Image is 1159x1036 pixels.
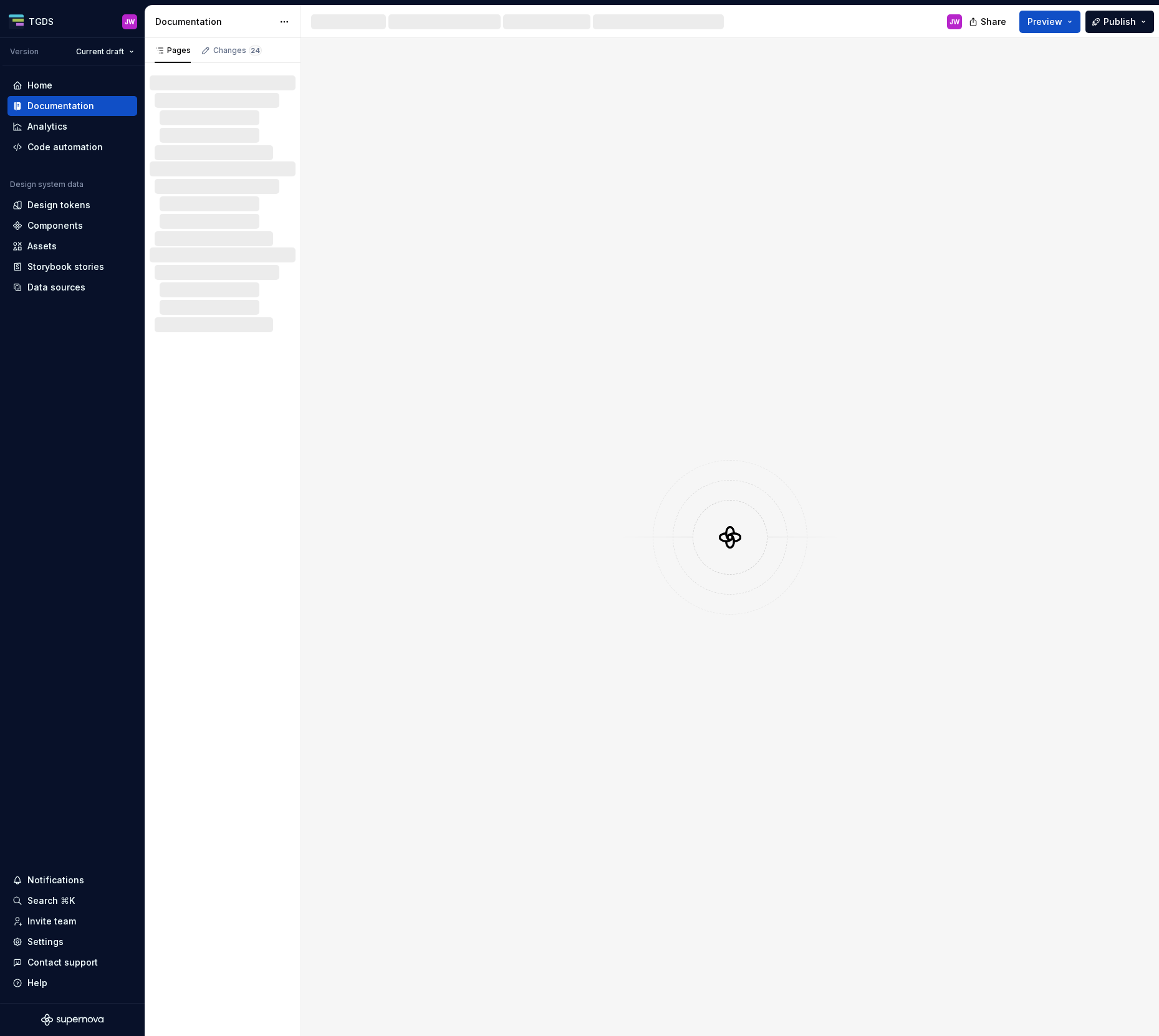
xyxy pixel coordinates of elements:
[7,277,137,297] a: Data sources
[1085,11,1154,33] button: Publish
[125,17,135,27] div: JW
[27,100,94,112] div: Documentation
[7,236,137,256] a: Assets
[27,141,103,153] div: Code automation
[27,874,84,886] div: Notifications
[10,47,39,57] div: Version
[155,16,273,28] div: Documentation
[7,75,137,95] a: Home
[41,1014,103,1026] svg: Supernova Logo
[27,261,104,273] div: Storybook stories
[27,120,67,133] div: Analytics
[27,936,64,948] div: Settings
[10,180,84,189] div: Design system data
[963,11,1014,33] button: Share
[7,932,137,952] a: Settings
[27,915,76,928] div: Invite team
[1104,16,1136,28] span: Publish
[27,977,47,989] div: Help
[7,96,137,116] a: Documentation
[7,891,137,911] button: Search ⌘K
[7,257,137,277] a: Storybook stories
[1027,16,1062,28] span: Preview
[1019,11,1080,33] button: Preview
[7,911,137,931] a: Invite team
[27,956,98,969] div: Contact support
[7,117,137,137] a: Analytics
[7,952,137,972] button: Contact support
[213,46,262,55] div: Changes
[2,8,142,35] button: TGDSJW
[249,46,262,55] span: 24
[7,870,137,890] button: Notifications
[7,137,137,157] a: Code automation
[7,216,137,236] a: Components
[27,79,52,92] div: Home
[29,16,54,28] div: TGDS
[950,17,959,27] div: JW
[27,281,85,294] div: Data sources
[7,195,137,215] a: Design tokens
[27,240,57,252] div: Assets
[9,14,24,29] img: 0fab9ac4-f5af-45bf-82e9-07d128eb3e42.png
[27,219,83,232] div: Components
[70,43,140,60] button: Current draft
[981,16,1006,28] span: Share
[27,895,75,907] div: Search ⌘K
[76,47,124,57] span: Current draft
[155,46,191,55] div: Pages
[7,973,137,993] button: Help
[27,199,90,211] div: Design tokens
